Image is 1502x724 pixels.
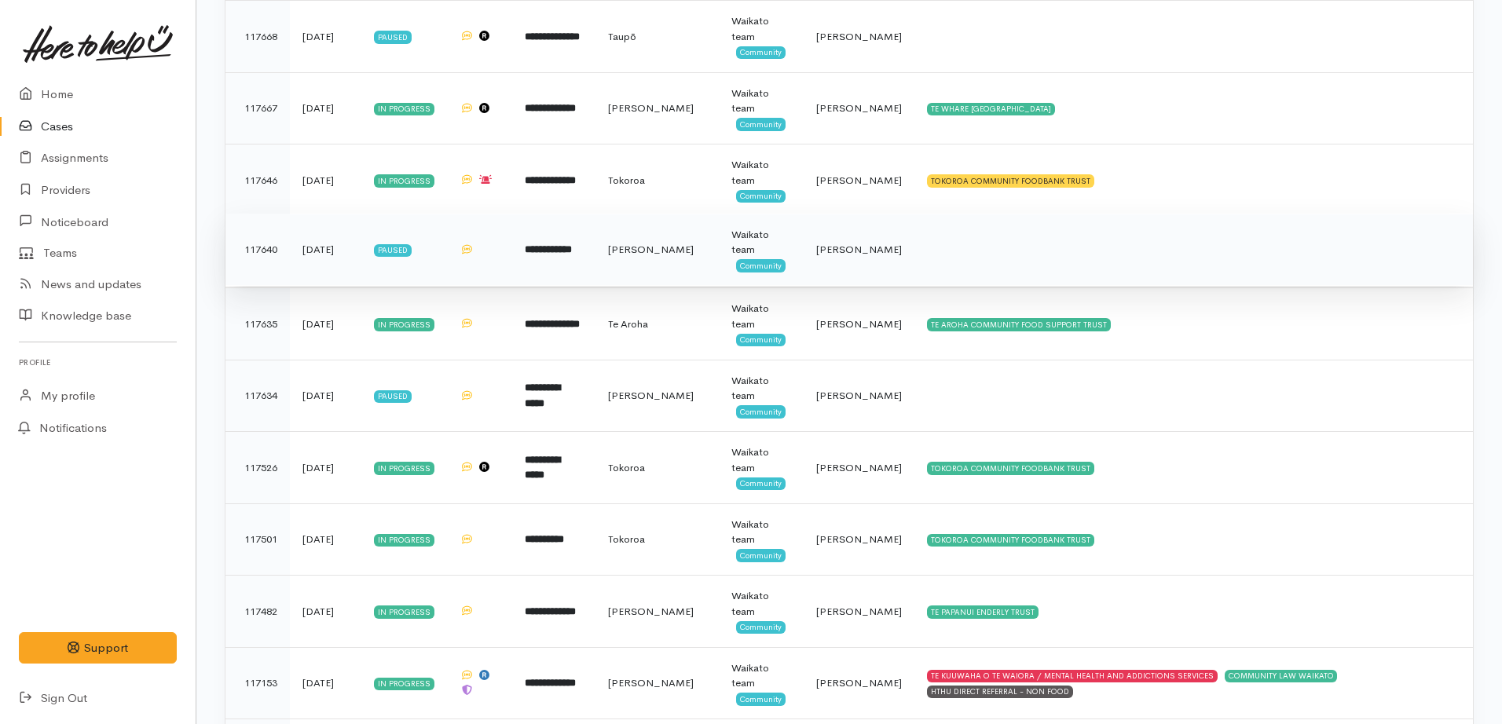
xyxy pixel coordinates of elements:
[816,676,902,689] span: [PERSON_NAME]
[927,605,1039,618] div: TE PAPANUI ENDERLY TRUST
[816,605,902,618] span: [PERSON_NAME]
[374,462,434,474] div: In progress
[374,605,434,618] div: In progress
[225,432,290,504] td: 117526
[374,678,434,690] div: In progress
[290,1,361,73] td: [DATE]
[731,301,791,331] div: Waikato team
[731,660,791,691] div: Waikato team
[225,288,290,360] td: 117635
[736,46,786,59] span: Community
[608,605,694,618] span: [PERSON_NAME]
[927,670,1218,682] div: TE KUUWAHA O TE WAIORA / MENTAL HEALTH AND ADDICTIONS SERVICES
[608,389,694,402] span: [PERSON_NAME]
[927,318,1111,331] div: TE AROHA COMMUNITY FOOD SUPPORT TRUST
[225,1,290,73] td: 117668
[927,174,1094,187] div: TOKOROA COMMUNITY FOODBANK TRUST
[608,101,694,115] span: [PERSON_NAME]
[736,693,786,705] span: Community
[225,576,290,648] td: 117482
[225,503,290,576] td: 117501
[290,576,361,648] td: [DATE]
[731,373,791,404] div: Waikato team
[816,174,902,187] span: [PERSON_NAME]
[608,174,645,187] span: Tokoroa
[374,318,434,331] div: In progress
[374,103,434,115] div: In progress
[927,103,1055,115] div: TE WHARE [GEOGRAPHIC_DATA]
[816,317,902,331] span: [PERSON_NAME]
[736,621,786,634] span: Community
[1225,670,1338,682] div: COMMUNITY LAW WAIKATO
[736,477,786,490] span: Community
[225,214,290,286] td: 117640
[736,334,786,346] span: Community
[736,549,786,561] span: Community
[374,244,412,257] div: Paused
[290,432,361,504] td: [DATE]
[374,31,412,43] div: Paused
[225,144,290,217] td: 117646
[608,317,648,331] span: Te Aroha
[19,632,177,664] button: Support
[731,588,791,619] div: Waikato team
[816,389,902,402] span: [PERSON_NAME]
[731,517,791,547] div: Waikato team
[736,118,786,130] span: Community
[608,461,645,474] span: Tokoroa
[927,462,1094,474] div: TOKOROA COMMUNITY FOODBANK TRUST
[290,288,361,360] td: [DATE]
[816,30,902,43] span: [PERSON_NAME]
[225,360,290,432] td: 117634
[816,243,902,256] span: [PERSON_NAME]
[290,214,361,286] td: [DATE]
[731,13,791,44] div: Waikato team
[816,101,902,115] span: [PERSON_NAME]
[736,405,786,418] span: Community
[731,157,791,188] div: Waikato team
[290,72,361,144] td: [DATE]
[927,534,1094,547] div: TOKOROA COMMUNITY FOODBANK TRUST
[290,647,361,719] td: [DATE]
[731,86,791,116] div: Waikato team
[290,503,361,576] td: [DATE]
[225,72,290,144] td: 117667
[608,676,694,689] span: [PERSON_NAME]
[374,174,434,187] div: In progress
[736,259,786,272] span: Community
[731,227,791,258] div: Waikato team
[816,532,902,546] span: [PERSON_NAME]
[736,190,786,203] span: Community
[19,352,177,373] h6: Profile
[290,360,361,432] td: [DATE]
[290,144,361,217] td: [DATE]
[731,444,791,475] div: Waikato team
[374,390,412,403] div: Paused
[608,532,645,546] span: Tokoroa
[608,243,694,256] span: [PERSON_NAME]
[374,534,434,547] div: In progress
[608,30,636,43] span: Taupō
[927,686,1073,698] div: HTHU DIRECT REFERRAL - NON FOOD
[816,461,902,474] span: [PERSON_NAME]
[225,647,290,719] td: 117153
